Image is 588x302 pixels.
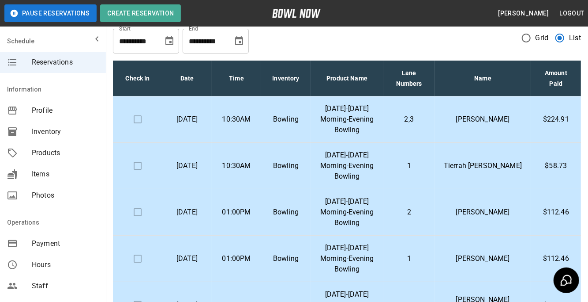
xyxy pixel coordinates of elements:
th: Time [212,61,261,96]
p: [PERSON_NAME] [442,207,524,218]
p: $224.91 [538,114,574,125]
p: $112.46 [538,253,574,264]
p: $58.73 [538,161,574,171]
p: [DATE] [169,161,205,171]
th: Product Name [311,61,383,96]
p: 01:00PM [219,207,254,218]
span: Hours [32,260,99,270]
th: Name [434,61,531,96]
p: 1 [390,253,427,264]
p: 01:00PM [219,253,254,264]
span: Inventory [32,126,99,137]
p: [DATE]-[DATE] Morning-Evening Bowling [318,243,376,275]
button: [PERSON_NAME] [494,5,552,22]
p: Bowling [268,161,303,171]
p: [DATE] [169,253,205,264]
p: $112.46 [538,207,574,218]
th: Amount Paid [531,61,581,96]
p: [DATE]-[DATE] Morning-Evening Bowling [318,196,376,228]
span: Staff [32,281,99,291]
p: Bowling [268,114,303,125]
img: logo [272,9,321,18]
th: Lane Numbers [383,61,434,96]
p: Tierrah [PERSON_NAME] [442,161,524,171]
button: Choose date, selected date is Aug 24, 2025 [161,32,178,50]
button: Create Reservation [100,4,181,22]
p: 10:30AM [219,114,254,125]
p: 2,3 [390,114,427,125]
span: Photos [32,190,99,201]
p: [DATE]-[DATE] Morning-Evening Bowling [318,150,376,182]
span: Products [32,148,99,158]
button: Logout [556,5,588,22]
p: [PERSON_NAME] [442,114,524,125]
p: [DATE] [169,207,205,218]
span: List [569,33,581,43]
p: [DATE] [169,114,205,125]
p: [PERSON_NAME] [442,253,524,264]
span: Reservations [32,57,99,68]
span: Items [32,169,99,180]
th: Inventory [261,61,311,96]
span: Profile [32,105,99,116]
button: Pause Reservations [4,4,97,22]
span: Grid [536,33,549,43]
th: Date [162,61,212,96]
p: 1 [390,161,427,171]
p: Bowling [268,207,303,218]
p: 10:30AM [219,161,254,171]
button: Choose date, selected date is Sep 24, 2025 [230,32,248,50]
span: Payment [32,238,99,249]
th: Check In [113,61,162,96]
p: [DATE]-[DATE] Morning-Evening Bowling [318,103,376,135]
p: Bowling [268,253,303,264]
p: 2 [390,207,427,218]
